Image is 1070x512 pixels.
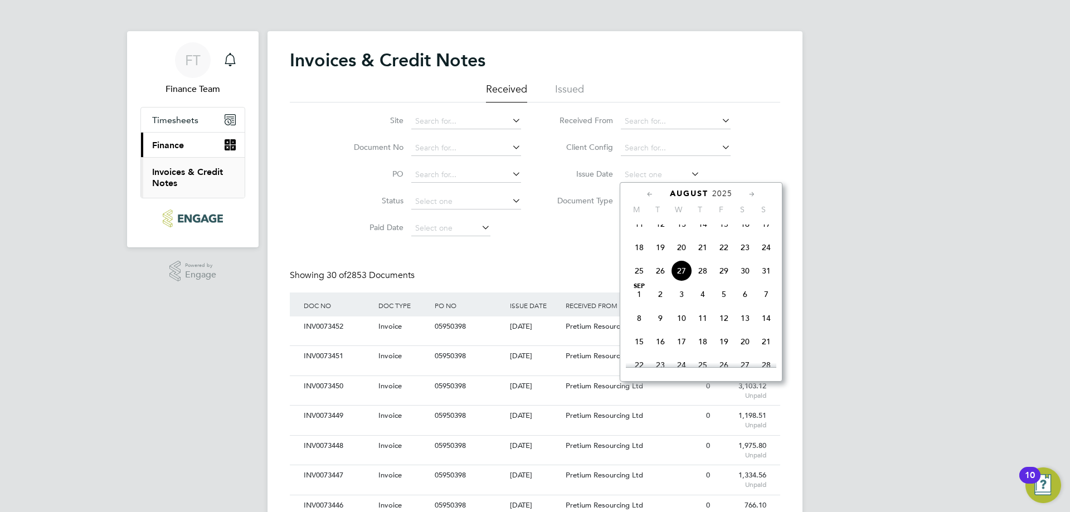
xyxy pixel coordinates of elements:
span: 3 [671,284,692,305]
span: T [647,204,668,214]
span: 11 [629,213,650,235]
div: DOC NO [301,292,376,318]
span: 05950398 [435,500,466,510]
span: Pretium Resourcing Ltd [566,500,643,510]
div: 3,103.12 [713,376,769,405]
span: 29 [713,260,735,281]
label: Received From [549,115,613,125]
div: [DATE] [507,436,563,456]
span: 6 [735,284,756,305]
span: Sep [629,284,650,289]
span: W [668,204,689,214]
span: Invoice [378,500,402,510]
h2: Invoices & Credit Notes [290,49,485,71]
span: 13 [671,213,692,235]
span: 14 [692,213,713,235]
span: 21 [756,331,777,352]
span: 0 [706,441,710,450]
span: 20 [671,237,692,258]
span: Pretium Resourcing Ltd [566,441,643,450]
span: 13 [735,308,756,329]
span: Unpaid [716,480,766,489]
span: Invoice [378,411,402,420]
span: 10 [671,308,692,329]
div: [DATE] [507,406,563,426]
span: Pretium Resourcing Ltd [566,381,643,391]
span: 20 [735,331,756,352]
span: 23 [650,354,671,376]
div: 10 [1025,475,1035,490]
span: Unpaid [716,391,766,400]
span: 30 of [327,270,347,281]
span: 17 [756,213,777,235]
label: Client Config [549,142,613,152]
span: Unpaid [716,451,766,460]
span: 4 [692,284,713,305]
span: 8 [629,308,650,329]
input: Search for... [411,114,521,129]
a: Go to home page [140,209,245,227]
span: 0 [706,411,710,420]
input: Select one [411,194,521,209]
button: Timesheets [141,108,245,132]
span: 22 [713,237,735,258]
div: INV0073449 [301,406,376,426]
input: Search for... [411,167,521,183]
div: INV0073448 [301,436,376,456]
span: 25 [629,260,650,281]
label: Status [339,196,403,206]
span: Pretium Resourcing Ltd [566,470,643,480]
span: 30 [735,260,756,281]
span: Invoice [378,351,402,360]
span: 28 [692,260,713,281]
span: Unpaid [716,421,766,430]
span: S [753,204,774,214]
button: Finance [141,133,245,157]
div: RECEIVED FROM [563,292,656,318]
span: 0 [706,500,710,510]
span: 05950398 [435,470,466,480]
span: 05950398 [435,351,466,360]
span: Invoice [378,441,402,450]
span: 28 [756,354,777,376]
span: 2 [650,284,671,305]
span: 24 [671,354,692,376]
a: FTFinance Team [140,42,245,96]
span: 5 [713,284,735,305]
span: 16 [735,213,756,235]
div: DOC TYPE [376,292,432,318]
span: 27 [671,260,692,281]
span: Pretium Resourcing Ltd [566,351,643,360]
span: 12 [713,308,735,329]
span: 05950398 [435,381,466,391]
label: Issue Date [549,169,613,179]
span: Pretium Resourcing Ltd [566,321,643,331]
span: Invoice [378,321,402,331]
span: 1 [629,284,650,305]
span: 0 [706,381,710,391]
span: Engage [185,270,216,280]
span: 26 [650,260,671,281]
div: Finance [141,157,245,198]
label: Document Type [549,196,613,206]
div: [DATE] [507,316,563,337]
span: 14 [756,308,777,329]
span: F [711,204,732,214]
span: Finance [152,140,184,150]
span: Finance Team [140,82,245,96]
div: INV0073450 [301,376,376,397]
span: Pretium Resourcing Ltd [566,411,643,420]
span: 24 [756,237,777,258]
span: 15 [629,331,650,352]
span: 17 [671,331,692,352]
span: 11 [692,308,713,329]
label: Site [339,115,403,125]
input: Search for... [621,114,731,129]
button: Open Resource Center, 10 new notifications [1025,467,1061,503]
li: Received [486,82,527,103]
span: Invoice [378,381,402,391]
span: 19 [713,331,735,352]
span: 2853 Documents [327,270,415,281]
span: Powered by [185,261,216,270]
label: Paid Date [339,222,403,232]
